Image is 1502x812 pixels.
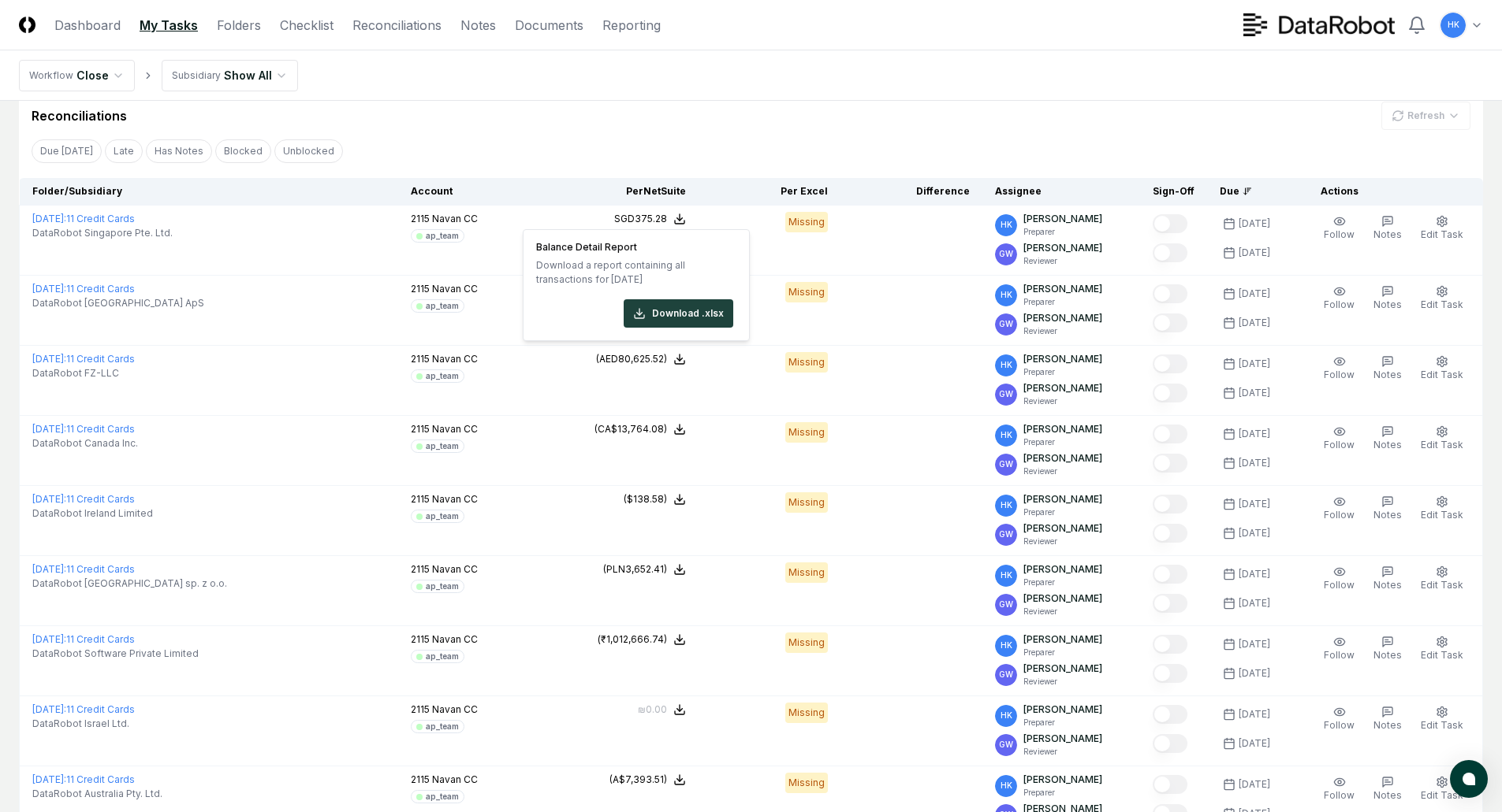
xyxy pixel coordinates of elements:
[32,577,227,591] span: DataRobot [GEOGRAPHIC_DATA] sp. z o.o.
[1001,219,1012,231] span: HK
[1370,632,1405,666] button: Notes
[614,212,686,226] button: SGD375.28
[1239,497,1270,511] div: [DATE]
[536,243,733,252] h4: Balance Detail Report
[32,773,135,785] a: [DATE]:11 Credit Cards
[54,16,121,35] a: Dashboard
[614,212,667,226] div: SGD375.28
[32,106,127,125] div: Reconciliations
[785,773,828,793] div: Missing
[1324,509,1355,521] span: Follow
[1321,562,1358,595] button: Follow
[638,703,686,717] button: ₪0.00
[1023,422,1102,436] p: [PERSON_NAME]
[32,353,135,365] a: [DATE]:11 Credit Cards
[432,773,478,785] span: Navan CC
[1239,456,1270,470] div: [DATE]
[1023,465,1102,477] p: Reviewer
[1023,591,1102,606] p: [PERSON_NAME]
[1421,509,1463,521] span: Edit Task
[19,17,35,33] img: Logo
[215,139,271,163] button: Blocked
[1001,499,1012,511] span: HK
[1321,422,1358,455] button: Follow
[1153,775,1187,794] button: Mark complete
[1370,703,1405,736] button: Notes
[32,353,66,365] span: [DATE] :
[785,632,828,653] div: Missing
[32,647,199,661] span: DataRobot Software Private Limited
[1023,381,1102,395] p: [PERSON_NAME]
[146,139,212,163] button: Has Notes
[515,16,583,35] a: Documents
[1421,369,1463,380] span: Edit Task
[32,563,135,575] a: [DATE]:11 Credit Cards
[1370,492,1405,525] button: Notes
[1421,439,1463,450] span: Edit Task
[1001,289,1012,301] span: HK
[1153,565,1187,584] button: Mark complete
[1023,311,1102,325] p: [PERSON_NAME]
[596,352,667,366] div: (AED80,625.52)
[1239,386,1270,400] div: [DATE]
[432,213,478,224] span: Navan CC
[280,16,334,35] a: Checklist
[426,580,459,592] div: ap_team
[1023,717,1102,729] p: Preparer
[1370,422,1405,455] button: Notes
[411,633,430,645] span: 2115
[1023,746,1102,758] p: Reviewer
[624,492,667,506] div: ($138.58)
[1324,298,1355,310] span: Follow
[999,248,1013,260] span: GW
[32,703,135,715] a: [DATE]:11 Credit Cards
[1239,217,1270,231] div: [DATE]
[426,651,459,662] div: ap_team
[1421,228,1463,240] span: Edit Task
[1421,298,1463,310] span: Edit Task
[1370,212,1405,245] button: Notes
[1001,569,1012,581] span: HK
[1023,352,1102,366] p: [PERSON_NAME]
[1321,703,1358,736] button: Follow
[32,506,153,521] span: DataRobot Ireland Limited
[426,440,459,452] div: ap_team
[999,669,1013,680] span: GW
[999,599,1013,610] span: GW
[1239,567,1270,581] div: [DATE]
[1324,439,1355,450] span: Follow
[1153,594,1187,613] button: Mark complete
[1418,562,1467,595] button: Edit Task
[426,510,459,522] div: ap_team
[32,423,66,435] span: [DATE] :
[1421,579,1463,591] span: Edit Task
[32,226,173,240] span: DataRobot Singapore Pte. Ltd.
[426,370,459,382] div: ap_team
[1321,282,1358,315] button: Follow
[1153,454,1187,473] button: Mark complete
[1324,649,1355,661] span: Follow
[1001,359,1012,371] span: HK
[1023,325,1102,337] p: Reviewer
[1023,241,1102,255] p: [PERSON_NAME]
[19,60,298,91] nav: breadcrumb
[1153,524,1187,543] button: Mark complete
[1439,11,1467,39] button: HK
[32,283,135,295] a: [DATE]:11 Credit Cards
[624,299,733,328] button: Download .xlsx
[1023,282,1102,296] p: [PERSON_NAME]
[1023,632,1102,647] p: [PERSON_NAME]
[1418,422,1467,455] button: Edit Task
[432,633,478,645] span: Navan CC
[1023,506,1102,518] p: Preparer
[1153,635,1187,654] button: Mark complete
[1239,736,1270,751] div: [DATE]
[1373,719,1402,731] span: Notes
[1153,313,1187,332] button: Mark complete
[1239,287,1270,301] div: [DATE]
[1153,354,1187,373] button: Mark complete
[1023,662,1102,676] p: [PERSON_NAME]
[1373,649,1402,661] span: Notes
[1023,366,1102,378] p: Preparer
[1023,255,1102,267] p: Reviewer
